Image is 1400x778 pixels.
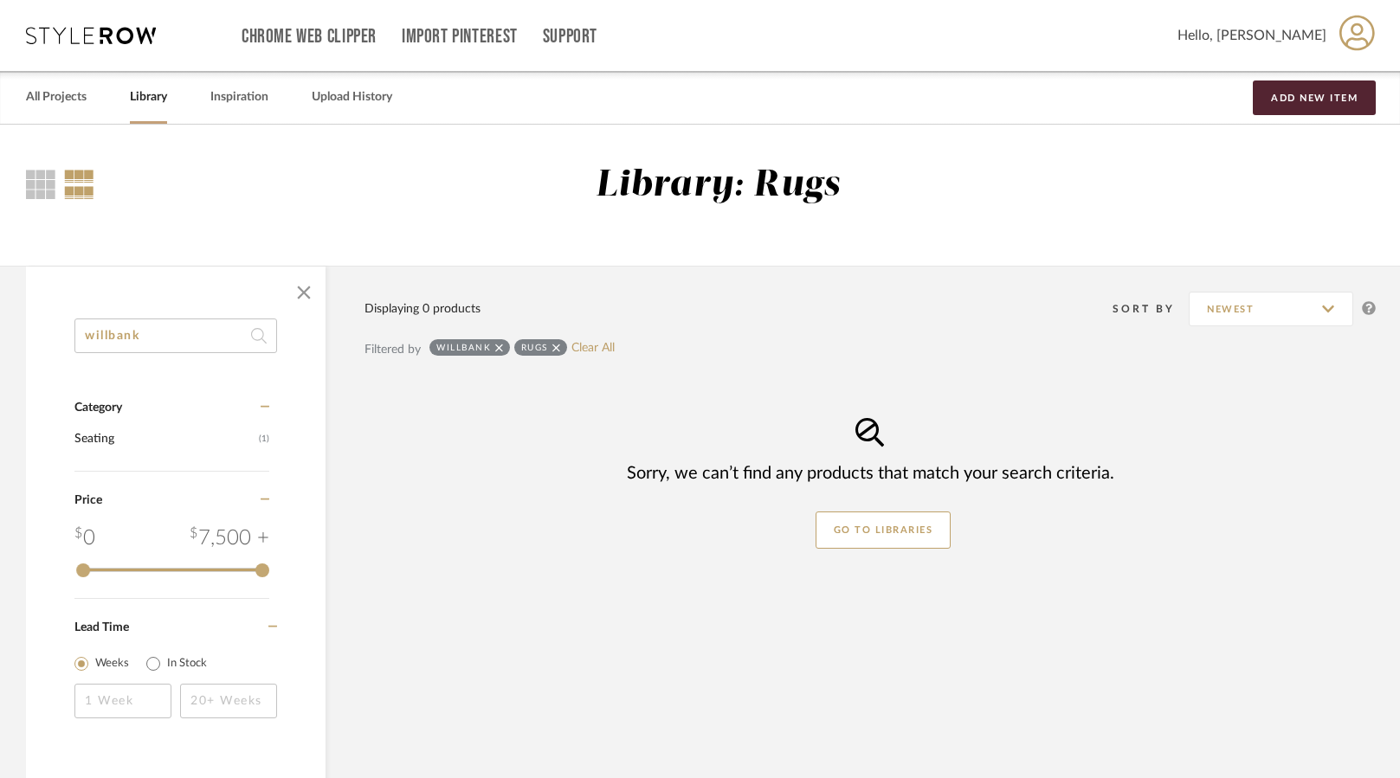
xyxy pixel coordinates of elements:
[521,342,548,353] div: Rugs
[180,684,277,718] input: 20+ Weeks
[95,655,129,672] label: Weeks
[571,341,615,356] a: Clear All
[74,621,129,633] span: Lead Time
[130,86,167,109] a: Library
[596,164,841,208] div: Library: Rugs
[210,86,268,109] a: Inspiration
[436,342,491,353] div: willbank
[1177,25,1326,46] span: Hello, [PERSON_NAME]
[365,299,481,318] div: Displaying 0 products
[543,29,597,44] a: Support
[74,523,95,554] div: 0
[74,424,255,453] span: Seating
[26,86,87,109] a: All Projects
[74,318,277,353] input: Search within 0 results
[74,684,171,718] input: 1 Week
[365,340,421,359] div: Filtered by
[402,29,518,44] a: Import Pinterest
[167,655,207,672] label: In Stock
[74,494,102,506] span: Price
[627,461,1114,485] div: Sorry, we can’t find any products that match your search criteria.
[242,29,377,44] a: Chrome Web Clipper
[816,511,952,549] button: GO TO LIBRARIES
[74,401,122,415] span: Category
[287,275,321,310] button: Close
[1113,300,1189,318] div: Sort By
[312,86,392,109] a: Upload History
[259,425,269,453] span: (1)
[190,523,269,554] div: 7,500 +
[1253,80,1376,115] button: Add New Item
